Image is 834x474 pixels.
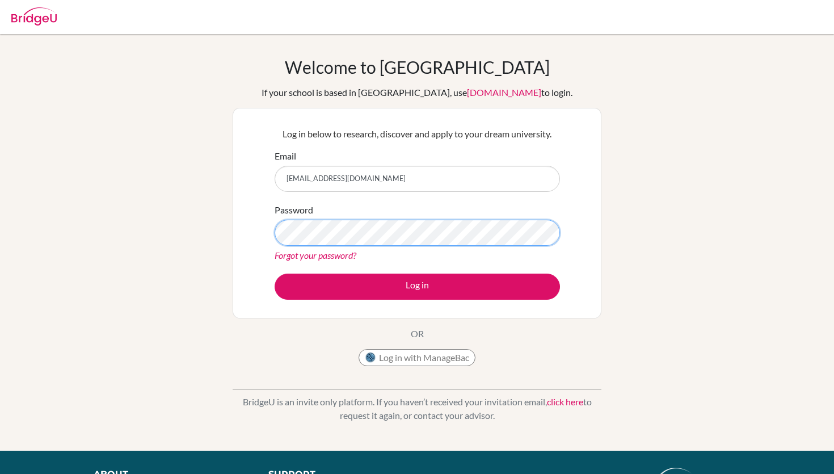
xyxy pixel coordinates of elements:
[275,274,560,300] button: Log in
[285,57,550,77] h1: Welcome to [GEOGRAPHIC_DATA]
[275,250,356,261] a: Forgot your password?
[359,349,475,366] button: Log in with ManageBac
[233,395,601,422] p: BridgeU is an invite only platform. If you haven’t received your invitation email, to request it ...
[275,127,560,141] p: Log in below to research, discover and apply to your dream university.
[547,396,583,407] a: click here
[411,327,424,341] p: OR
[262,86,572,99] div: If your school is based in [GEOGRAPHIC_DATA], use to login.
[467,87,541,98] a: [DOMAIN_NAME]
[275,149,296,163] label: Email
[11,7,57,26] img: Bridge-U
[275,203,313,217] label: Password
